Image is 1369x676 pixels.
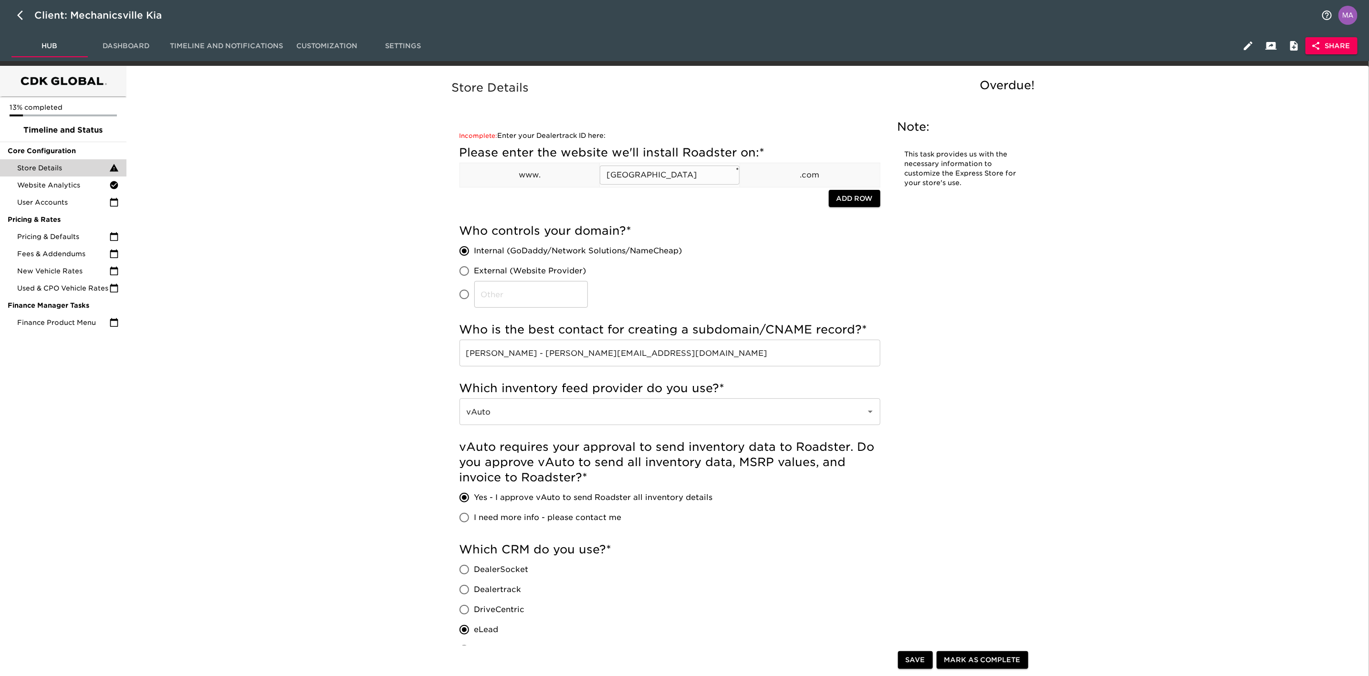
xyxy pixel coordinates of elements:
[8,146,119,156] span: Core Configuration
[474,512,622,523] span: I need more info - please contact me
[474,604,525,615] span: DriveCentric
[8,125,119,136] span: Timeline and Status
[474,245,682,257] span: Internal (GoDaddy/Network Solutions/NameCheap)
[17,198,109,207] span: User Accounts
[17,318,109,327] span: Finance Product Menu
[1338,6,1358,25] img: Profile
[937,651,1028,669] button: Mark as Complete
[460,169,600,181] p: www.
[460,223,880,239] h5: Who controls your domain?
[1237,34,1260,57] button: Edit Hub
[452,80,1040,95] h5: Store Details
[34,8,175,23] div: Client: Mechanicsville Kia
[460,439,880,485] h5: vAuto requires your approval to send inventory data to Roadster. Do you approve vAuto to send all...
[836,193,873,205] span: Add Row
[17,40,82,52] span: Hub
[944,654,1021,666] span: Mark as Complete
[460,381,880,396] h5: Which inventory feed provider do you use?
[740,169,880,181] p: .com
[94,40,158,52] span: Dashboard
[905,150,1019,188] p: This task provides us with the necessary information to customize the Express Store for your stor...
[898,651,933,669] button: Save
[980,78,1035,92] span: Overdue!
[17,249,109,259] span: Fees & Addendums
[8,215,119,224] span: Pricing & Rates
[17,232,109,241] span: Pricing & Defaults
[474,584,522,595] span: Dealertrack
[460,322,880,337] h5: Who is the best contact for creating a subdomain/CNAME record?
[460,542,880,557] h5: Which CRM do you use?
[8,301,119,310] span: Finance Manager Tasks
[474,265,586,277] span: External (Website Provider)
[17,283,109,293] span: Used & CPO Vehicle Rates
[474,624,499,635] span: eLead
[294,40,359,52] span: Customization
[1316,4,1338,27] button: notifications
[460,132,606,139] a: Enter your Dealertrack ID here:
[371,40,436,52] span: Settings
[474,564,529,575] span: DealerSocket
[1313,40,1350,52] span: Share
[460,132,498,139] span: Incomplete:
[474,492,713,503] span: Yes - I approve vAuto to send Roadster all inventory details
[17,163,109,173] span: Store Details
[10,103,117,112] p: 13% completed
[474,281,588,308] input: Other
[460,145,880,160] h5: Please enter the website we'll install Roadster on:
[829,190,880,208] button: Add Row
[17,180,109,190] span: Website Analytics
[17,266,109,276] span: New Vehicle Rates
[1283,34,1306,57] button: Internal Notes and Comments
[898,119,1026,135] h5: Note:
[474,644,505,655] span: ProMax
[1260,34,1283,57] button: Client View
[864,405,877,418] button: Open
[170,40,283,52] span: Timeline and Notifications
[1306,37,1358,55] button: Share
[906,654,925,666] span: Save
